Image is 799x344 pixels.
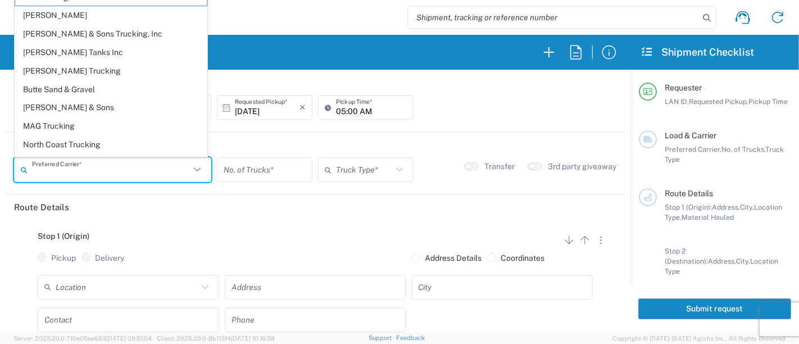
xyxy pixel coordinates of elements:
[396,334,425,341] a: Feedback
[487,253,544,263] label: Coordinates
[612,333,786,343] span: Copyright © [DATE]-[DATE] Agistix Inc., All Rights Reserved
[15,62,207,80] span: [PERSON_NAME] Trucking
[740,203,754,211] span: City,
[665,131,716,140] span: Load & Carrier
[484,161,515,171] label: Transfer
[15,155,207,172] span: Northstate Aggregate
[748,97,788,106] span: Pickup Time
[721,145,765,153] span: No. of Trucks,
[641,46,754,59] h2: Shipment Checklist
[689,97,748,106] span: Requested Pickup,
[15,136,207,153] span: North Coast Trucking
[15,81,207,98] span: Butte Sand & Gravel
[665,189,713,198] span: Route Details
[708,257,736,265] span: Address,
[665,83,702,92] span: Requester
[106,335,152,342] span: [DATE] 09:51:04
[736,257,750,265] span: City,
[665,247,708,265] span: Stop 2 (Destination):
[15,99,207,116] span: [PERSON_NAME] & Sons
[411,253,482,263] label: Address Details
[369,334,397,341] a: Support
[638,298,791,319] button: Submit request
[231,335,275,342] span: [DATE] 10:16:38
[665,145,721,153] span: Preferred Carrier,
[38,232,89,241] span: Stop 1 (Origin)
[712,203,740,211] span: Address,
[665,97,689,106] span: LAN ID,
[682,213,734,221] span: Material Hauled
[408,7,699,28] input: Shipment, tracking or reference number
[548,161,616,171] label: 3rd party giveaway
[157,335,275,342] span: Client: 2025.20.0-8b113f4
[299,98,306,116] i: ×
[13,335,152,342] span: Server: 2025.20.0-710e05ee653
[15,117,207,135] span: MAG Trucking
[665,203,712,211] span: Stop 1 (Origin):
[14,202,69,213] h2: Route Details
